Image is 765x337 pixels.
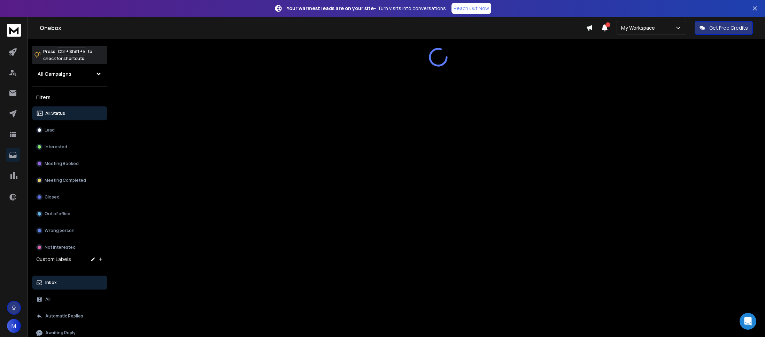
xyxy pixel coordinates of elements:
[32,106,107,120] button: All Status
[32,240,107,254] button: Not Interested
[32,276,107,290] button: Inbox
[32,292,107,306] button: All
[32,157,107,171] button: Meeting Booked
[32,67,107,81] button: All Campaigns
[287,5,446,12] p: – Turn visits into conversations
[40,24,586,32] h1: Onebox
[32,309,107,323] button: Automatic Replies
[43,48,92,62] p: Press to check for shortcuts.
[36,256,71,263] h3: Custom Labels
[32,140,107,154] button: Interested
[45,161,79,166] p: Meeting Booked
[287,5,374,12] strong: Your warmest leads are on your site
[45,330,76,336] p: Awaiting Reply
[32,190,107,204] button: Closed
[7,319,21,333] button: M
[45,228,75,233] p: Wrong person
[45,245,76,250] p: Not Interested
[454,5,489,12] p: Reach Out Now
[451,3,491,14] a: Reach Out Now
[7,24,21,37] img: logo
[32,224,107,238] button: Wrong person
[45,144,67,150] p: Interested
[45,111,65,116] p: All Status
[621,24,658,31] p: My Workspace
[740,313,756,330] div: Open Intercom Messenger
[45,127,55,133] p: Lead
[32,207,107,221] button: Out of office
[32,123,107,137] button: Lead
[45,297,51,302] p: All
[38,70,71,77] h1: All Campaigns
[45,211,70,217] p: Out of office
[45,194,60,200] p: Closed
[32,92,107,102] h3: Filters
[45,178,86,183] p: Meeting Completed
[605,22,610,27] span: 1
[45,280,57,285] p: Inbox
[709,24,748,31] p: Get Free Credits
[695,21,753,35] button: Get Free Credits
[32,173,107,187] button: Meeting Completed
[45,313,83,319] p: Automatic Replies
[57,47,86,55] span: Ctrl + Shift + k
